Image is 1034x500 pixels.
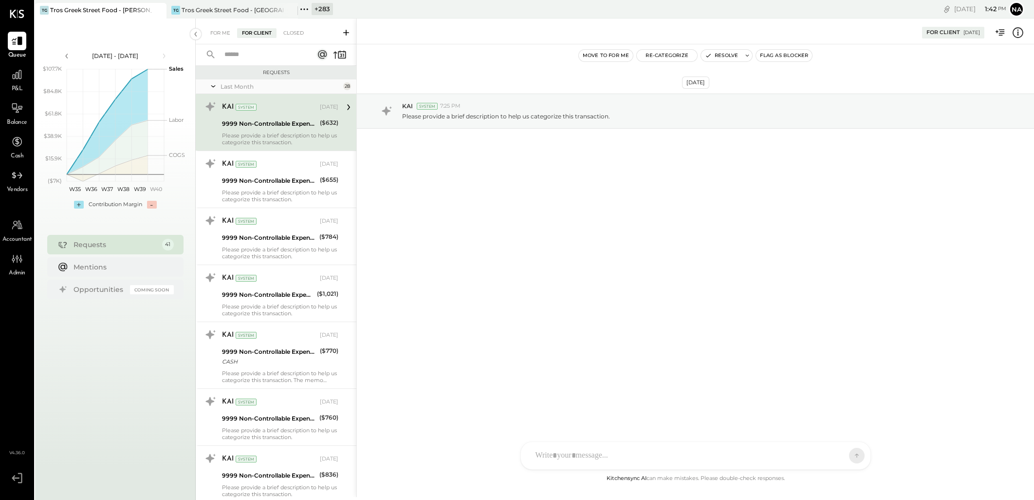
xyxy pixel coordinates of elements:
div: Please provide a brief description to help us categorize this transaction. [222,132,338,146]
div: Contribution Margin [89,201,142,209]
div: TG [171,6,180,15]
text: W35 [69,186,80,192]
div: TG [40,6,49,15]
div: [DATE] [320,398,338,406]
div: [DATE] [954,4,1006,14]
div: [DATE] [320,331,338,339]
div: KAI [222,216,234,226]
div: Please provide a brief description to help us categorize this transaction. [222,303,338,317]
div: System [236,332,257,339]
text: $84.8K [43,88,62,95]
text: ($7K) [48,177,62,184]
div: [DATE] [320,103,338,111]
text: W40 [149,186,162,192]
a: P&L [0,65,34,94]
div: 9999 Non-Controllable Expenses:Other Income and Expenses:To Be Classified P&L [222,414,316,423]
div: 9999 Non-Controllable Expenses:Other Income and Expenses:To Be Classified P&L [222,347,317,357]
span: Queue [8,51,26,60]
div: System [236,218,257,225]
span: Balance [7,118,27,127]
div: Tros Greek Street Food - [GEOGRAPHIC_DATA] [182,6,283,14]
div: 9999 Non-Controllable Expenses:Other Income and Expenses:To Be Classified P&L [222,176,317,186]
div: [DATE] [320,274,338,282]
a: Accountant [0,216,34,244]
div: System [236,161,257,168]
div: ($632) [320,118,338,128]
div: For Client [237,28,277,38]
p: Please provide a brief description to help us categorize this transaction. [402,112,610,120]
div: System [236,456,257,462]
div: Opportunities [74,285,125,294]
div: [DATE] [320,217,338,225]
div: + [74,201,84,209]
a: Balance [0,99,34,127]
div: 9999 Non-Controllable Expenses:Other Income and Expenses:To Be Classified P&L [222,119,317,129]
text: COGS [169,152,185,158]
button: Flag as Blocker [756,50,812,61]
text: $61.8K [45,110,62,117]
span: Vendors [7,186,28,194]
button: Re-Categorize [637,50,697,61]
div: System [417,103,438,110]
div: ($655) [320,175,338,185]
text: W36 [85,186,97,192]
div: [DATE] [320,160,338,168]
div: - [147,201,157,209]
div: ($760) [319,413,338,423]
text: W39 [133,186,146,192]
div: ($836) [319,470,338,480]
button: Na [1009,1,1024,17]
div: Please provide a brief description to help us categorize this transaction. [222,484,338,498]
div: System [236,104,257,111]
span: P&L [12,85,23,94]
a: Vendors [0,166,34,194]
div: 9999 Non-Controllable Expenses:Other Income and Expenses:To Be Classified P&L [222,471,316,481]
text: W38 [117,186,129,192]
div: [DATE] [963,29,980,36]
div: Please provide a brief description to help us categorize this transaction. [222,189,338,203]
text: $15.9K [45,155,62,162]
span: Accountant [2,235,32,244]
div: 41 [162,239,174,250]
div: Please provide a brief description to help us categorize this transaction. [222,427,338,441]
div: KAI [222,454,234,464]
div: ($784) [319,232,338,242]
div: copy link [942,4,952,14]
div: [DATE] [682,77,709,89]
a: Queue [0,32,34,60]
div: 9999 Non-Controllable Expenses:Other Income and Expenses:To Be Classified P&L [222,290,314,300]
div: ($770) [320,346,338,356]
button: Move to for me [579,50,633,61]
text: Sales [169,65,184,72]
div: [DATE] - [DATE] [74,52,157,60]
div: Please provide a brief description to help us categorize this transaction. [222,246,338,260]
div: Mentions [74,262,169,272]
text: $107.7K [43,65,62,72]
div: 9999 Non-Controllable Expenses:Other Income and Expenses:To Be Classified P&L [222,233,316,243]
div: For Me [205,28,235,38]
div: 28 [343,82,351,90]
span: Admin [9,269,25,278]
a: Cash [0,133,34,161]
span: 7:25 PM [440,102,461,110]
div: Please provide a brief description to help us categorize this transaction. The memo might be help... [222,370,338,384]
text: W37 [101,186,113,192]
div: For Client [926,29,960,37]
div: Coming Soon [130,285,174,294]
div: KAI [222,330,234,340]
div: ($1,021) [317,289,338,299]
span: Cash [11,152,23,161]
div: KAI [222,397,234,407]
div: CASH [222,357,317,366]
div: System [236,399,257,405]
div: Tros Greek Street Food - [PERSON_NAME] [50,6,152,14]
div: Last Month [221,82,341,91]
div: KAI [222,273,234,283]
div: KAI [222,102,234,112]
div: Requests [201,69,351,76]
span: KAI [402,102,413,110]
a: Admin [0,250,34,278]
div: System [236,275,257,282]
div: KAI [222,159,234,169]
div: [DATE] [320,455,338,463]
